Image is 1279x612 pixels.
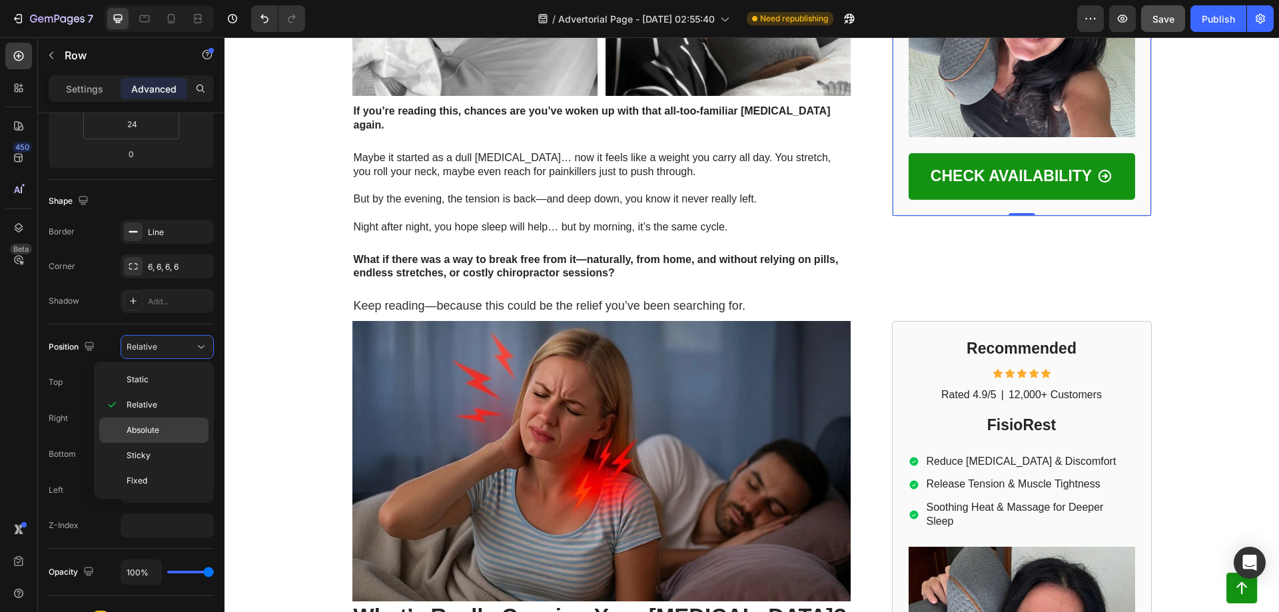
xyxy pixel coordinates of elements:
span: Save [1152,13,1174,25]
p: Rated 4.9/5 [717,351,772,365]
iframe: Design area [224,37,1279,612]
input: Auto [121,560,161,584]
span: Relative [127,399,157,411]
p: Row [65,47,178,63]
button: 7 [5,5,99,32]
span: Advertorial Page - [DATE] 02:55:40 [558,12,715,26]
div: Opacity [49,563,97,581]
span: Sticky [127,450,151,461]
div: Shape [49,192,91,210]
p: 12,000+ Customers [784,351,877,365]
span: Relative [127,342,157,352]
div: Publish [1202,12,1235,26]
a: CHECK AVAILABILITY [684,116,911,162]
div: Add... [148,296,211,308]
div: Top [49,376,63,388]
p: Release Tension & Muscle Tightness [702,440,909,454]
div: Corner [49,260,75,272]
p: 7 [87,11,93,27]
span: / [552,12,556,26]
input: 0 [118,144,145,164]
div: Line [148,226,211,238]
div: Left [49,484,63,496]
div: Undo/Redo [251,5,305,32]
h2: FisioRest [684,377,911,400]
div: 6, 6, 6, 6 [148,261,211,273]
span: Absolute [127,424,159,436]
input: xl [119,114,145,134]
div: Border [49,226,75,238]
div: Z-Index [49,519,79,531]
div: Position [49,338,97,356]
h2: Recommended [684,300,911,323]
button: Save [1141,5,1185,32]
div: Beta [10,244,32,254]
div: Open Intercom Messenger [1234,547,1266,579]
span: Need republishing [760,13,828,25]
div: Shadow [49,295,79,307]
p: | [777,351,779,365]
div: Right [49,412,68,424]
p: CHECK AVAILABILITY [706,129,867,149]
span: Fixed [127,475,147,487]
p: Reduce [MEDICAL_DATA] & Discomfort [702,418,909,432]
p: Soothing Heat & Massage for Deeper Sleep [702,463,909,491]
button: Publish [1190,5,1246,32]
div: 450 [13,142,32,153]
p: Advanced [131,82,177,96]
span: Static [127,374,149,386]
button: Relative [121,335,214,359]
img: gempages_580846458031309737-46135109-5b39-454b-b69e-a9aef97121fc.webp [128,284,626,564]
p: Settings [66,82,103,96]
div: Bottom [49,448,76,460]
